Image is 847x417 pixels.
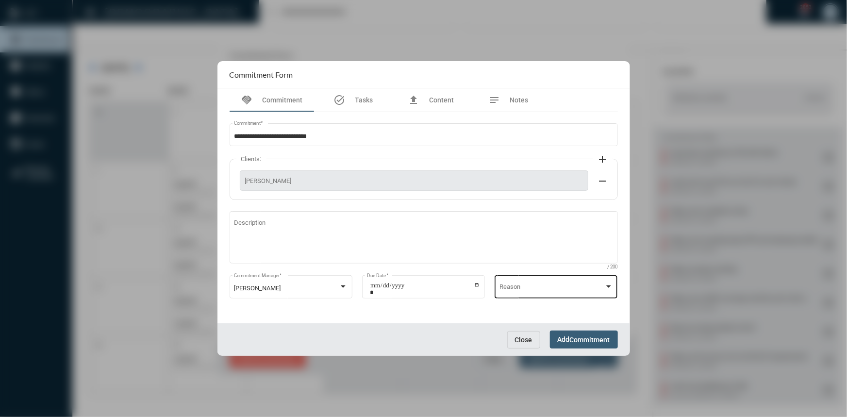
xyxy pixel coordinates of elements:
mat-icon: notes [489,94,500,106]
label: Clients: [236,155,266,163]
button: Close [507,331,540,349]
span: Content [429,96,454,104]
mat-icon: task_alt [333,94,345,106]
span: [PERSON_NAME] [234,284,281,292]
span: Tasks [355,96,373,104]
mat-icon: file_upload [408,94,419,106]
span: [PERSON_NAME] [245,177,583,184]
h2: Commitment Form [230,70,293,79]
span: Add [558,335,610,343]
mat-icon: handshake [241,94,253,106]
span: Commitment [570,336,610,344]
button: AddCommitment [550,331,618,349]
span: Notes [510,96,529,104]
span: Close [515,336,532,344]
mat-hint: / 200 [608,265,618,270]
span: Commitment [263,96,303,104]
mat-icon: add [597,153,609,165]
mat-icon: remove [597,175,609,187]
